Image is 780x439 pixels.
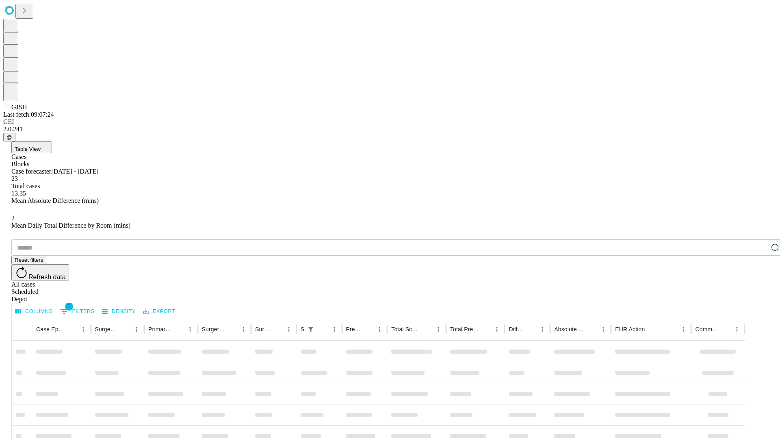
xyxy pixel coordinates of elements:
button: Sort [525,324,537,335]
button: Reset filters [11,256,46,264]
span: Last fetch: 09:07:24 [3,111,54,118]
div: 2.0.241 [3,126,777,133]
div: 1 active filter [305,324,316,335]
button: Table View [11,141,52,153]
span: @ [6,134,12,140]
div: GEI [3,118,777,126]
button: Sort [586,324,598,335]
button: Menu [598,324,609,335]
button: Sort [421,324,433,335]
span: Total cases [11,183,40,189]
span: Table View [15,146,41,152]
button: Menu [537,324,548,335]
div: Scheduled In Room Duration [301,326,304,333]
button: Sort [646,324,657,335]
span: 23 [11,175,18,182]
button: Menu [184,324,196,335]
button: Sort [480,324,491,335]
div: Surgery Name [202,326,225,333]
span: 1 [65,302,73,311]
button: Density [100,305,138,318]
div: EHR Action [615,326,645,333]
div: Total Predicted Duration [450,326,479,333]
button: Menu [731,324,743,335]
span: 13.35 [11,190,26,197]
button: Sort [119,324,131,335]
button: Menu [78,324,89,335]
span: Mean Daily Total Difference by Room (mins) [11,222,130,229]
button: Export [141,305,177,318]
button: Show filters [58,305,97,318]
button: Menu [374,324,385,335]
div: Surgeon Name [95,326,119,333]
button: Menu [283,324,295,335]
button: Refresh data [11,264,69,280]
div: Predicted In Room Duration [346,326,362,333]
div: Case Epic Id [36,326,65,333]
div: Surgery Date [255,326,271,333]
button: Sort [720,324,731,335]
div: Total Scheduled Duration [391,326,420,333]
button: Menu [433,324,444,335]
button: Menu [491,324,503,335]
div: Primary Service [148,326,172,333]
div: Absolute Difference [554,326,585,333]
span: 2 [11,215,15,222]
button: Sort [317,324,329,335]
button: Sort [173,324,184,335]
button: Sort [226,324,238,335]
div: Comments [695,326,719,333]
button: Menu [678,324,689,335]
span: Reset filters [15,257,43,263]
button: Sort [66,324,78,335]
button: Sort [272,324,283,335]
span: GJSH [11,104,27,111]
button: Select columns [13,305,55,318]
button: Menu [238,324,249,335]
button: Show filters [305,324,316,335]
span: [DATE] - [DATE] [51,168,98,175]
span: Mean Absolute Difference (mins) [11,197,99,204]
button: Menu [131,324,142,335]
span: Case forecaster [11,168,51,175]
span: Refresh data [28,274,66,280]
button: Menu [329,324,340,335]
button: @ [3,133,15,141]
button: Sort [362,324,374,335]
div: Difference [509,326,524,333]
